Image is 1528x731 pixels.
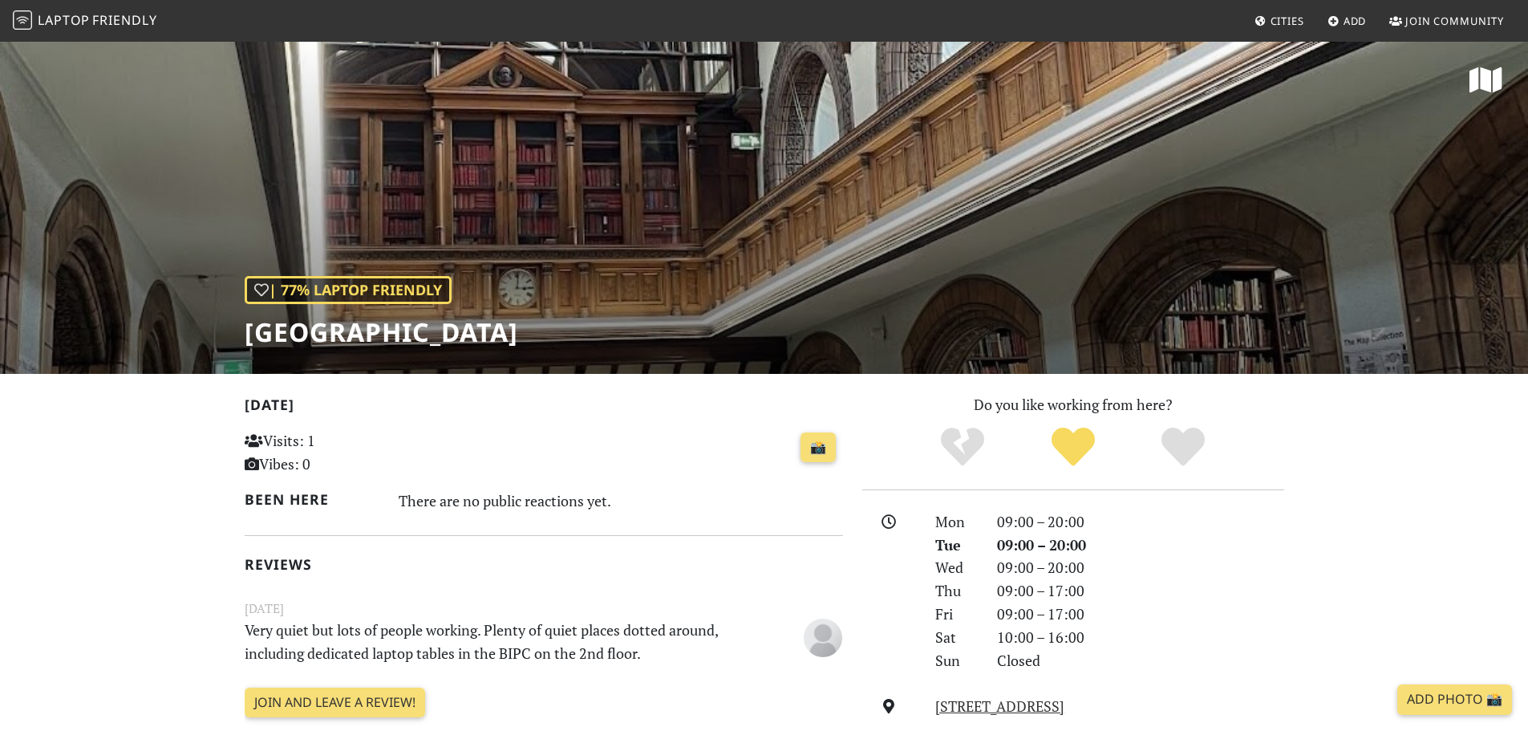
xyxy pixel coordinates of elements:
[987,603,1294,626] div: 09:00 – 17:00
[926,649,987,672] div: Sun
[987,626,1294,649] div: 10:00 – 16:00
[13,10,32,30] img: LaptopFriendly
[926,510,987,534] div: Mon
[245,556,843,573] h2: Reviews
[862,393,1284,416] p: Do you like working from here?
[926,626,987,649] div: Sat
[245,491,380,508] h2: Been here
[926,603,987,626] div: Fri
[92,11,156,29] span: Friendly
[1128,425,1238,469] div: Definitely!
[935,696,1064,716] a: [STREET_ADDRESS]
[38,11,90,29] span: Laptop
[1397,684,1512,715] a: Add Photo 📸
[1321,6,1373,35] a: Add
[1271,14,1304,28] span: Cities
[1344,14,1367,28] span: Add
[987,510,1294,534] div: 09:00 – 20:00
[245,396,843,420] h2: [DATE]
[804,619,842,657] img: blank-535327c66bd565773addf3077783bbfce4b00ec00e9fd257753287c682c7fa38.png
[245,688,425,718] a: Join and leave a review!
[1248,6,1311,35] a: Cities
[1018,425,1129,469] div: Yes
[1405,14,1504,28] span: Join Community
[13,7,157,35] a: LaptopFriendly LaptopFriendly
[926,534,987,557] div: Tue
[800,433,836,463] a: 📸
[399,488,843,514] div: There are no public reactions yet.
[235,619,750,665] p: Very quiet but lots of people working. Plenty of quiet places dotted around, including dedicated ...
[907,425,1018,469] div: No
[804,627,842,646] span: Anonymous
[987,579,1294,603] div: 09:00 – 17:00
[987,534,1294,557] div: 09:00 – 20:00
[245,429,432,476] p: Visits: 1 Vibes: 0
[245,317,518,347] h1: [GEOGRAPHIC_DATA]
[926,556,987,579] div: Wed
[987,649,1294,672] div: Closed
[235,599,853,619] small: [DATE]
[926,579,987,603] div: Thu
[245,276,452,304] div: | 77% Laptop Friendly
[987,556,1294,579] div: 09:00 – 20:00
[1383,6,1510,35] a: Join Community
